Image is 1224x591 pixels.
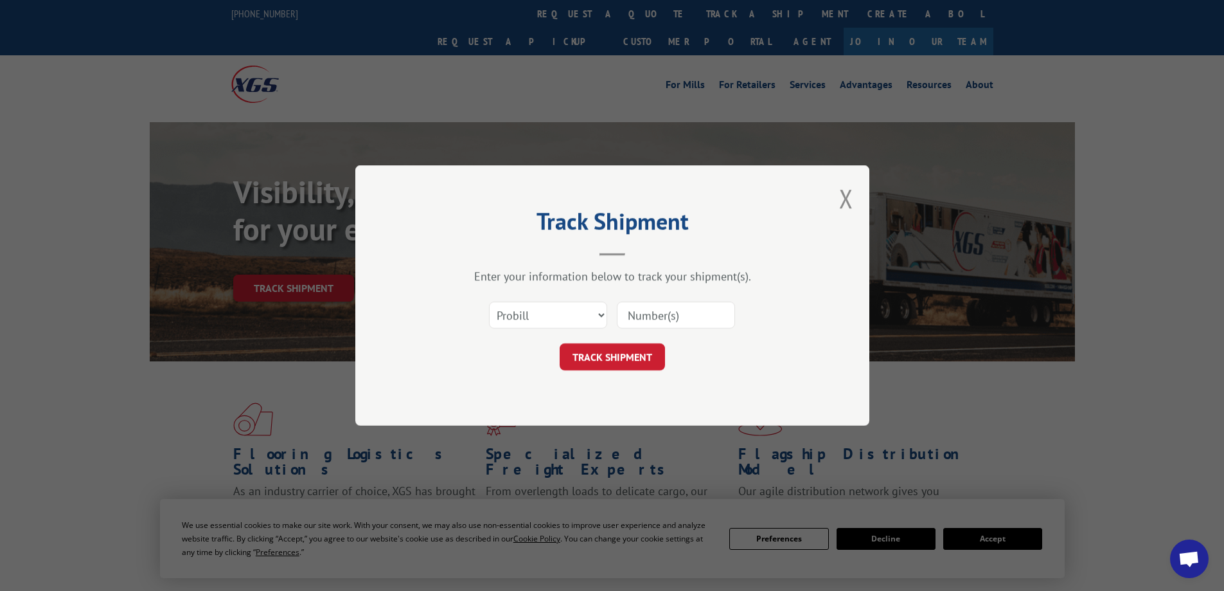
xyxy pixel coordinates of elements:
div: Enter your information below to track your shipment(s). [420,269,805,284]
h2: Track Shipment [420,212,805,237]
div: Open chat [1170,540,1209,578]
button: TRACK SHIPMENT [560,343,665,370]
input: Number(s) [617,302,735,329]
button: Close modal [839,181,853,215]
